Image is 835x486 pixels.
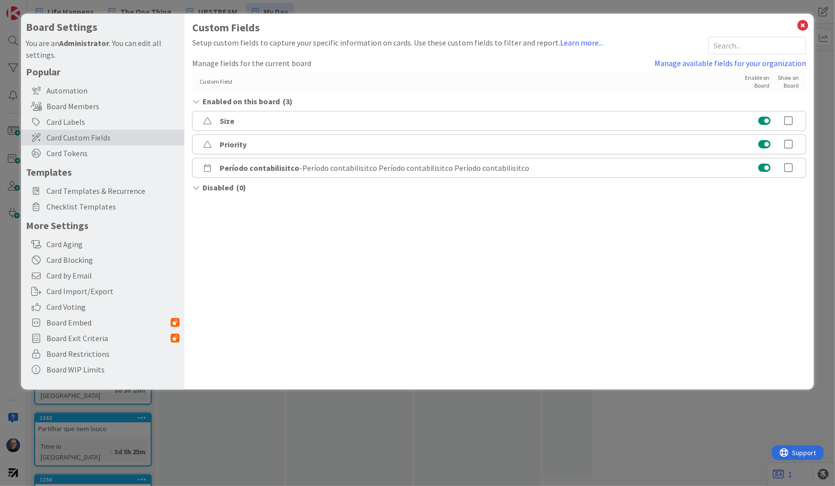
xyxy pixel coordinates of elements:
[708,37,806,54] input: Search...
[203,182,233,193] span: Disabled
[46,201,180,212] span: Checklist Templates
[46,348,180,360] span: Board Restrictions
[59,38,109,48] b: Administrator
[654,57,806,69] a: Manage available fields for your organization
[46,317,171,328] span: Board Embed
[236,182,246,193] span: ( 0 )
[774,74,799,90] div: Show on Board
[200,78,731,86] div: Custom Field
[46,332,171,344] span: Board Exit Criteria
[735,74,769,90] div: Enable on Board
[26,21,180,33] h4: Board Settings
[21,114,184,130] div: Card Labels
[283,95,293,107] span: ( 3 )
[299,163,530,173] span: - Período contabilisitco Período contabilisitco Período contabilisitco
[46,147,180,159] span: Card Tokens
[26,219,180,231] h5: More Settings
[21,1,45,13] span: Support
[21,83,184,98] div: Automation
[192,57,655,69] div: Manage fields for the current board
[192,22,807,34] h1: Custom Fields
[46,132,180,143] span: Card Custom Fields
[26,166,180,178] h5: Templates
[220,163,299,173] b: Período contabilisitco
[46,301,180,313] span: Card Voting
[21,98,184,114] div: Board Members
[192,37,604,54] div: Setup custom fields to capture your specific information on cards. Use these custom fields to fil...
[46,270,180,281] span: Card by Email
[220,116,234,126] b: Size
[26,66,180,78] h5: Popular
[21,252,184,268] div: Card Blocking
[21,236,184,252] div: Card Aging
[46,185,180,197] span: Card Templates & Recurrence
[21,283,184,299] div: Card Import/Export
[220,139,247,149] b: Priority
[561,38,604,47] a: Learn more...
[203,95,280,107] span: Enabled on this board
[21,362,184,377] div: Board WIP Limits
[26,37,180,61] div: You are an . You can edit all settings.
